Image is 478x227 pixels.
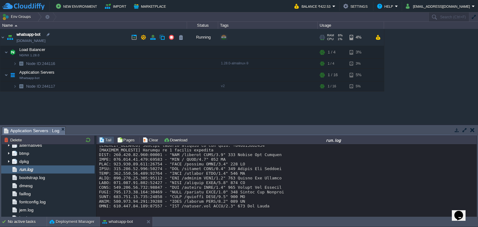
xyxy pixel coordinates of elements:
[19,47,46,52] span: Load Balancer
[221,84,225,88] span: v2
[164,137,189,143] button: Download
[1,22,187,29] div: Name
[8,46,17,58] img: AMDAwAAAACH5BAEAAAAALAAAAAABAAEAAAICRAEAOw==
[4,127,59,135] span: Application Servers : Log
[2,2,45,10] img: CloudJiffy
[26,61,42,66] span: Node ID:
[377,2,395,10] button: Help
[2,12,33,21] button: Env Groups
[26,84,56,89] a: Node ID:244117
[18,167,34,172] a: run.log
[18,159,30,164] a: dpkg
[327,34,334,37] span: RAM
[294,2,332,10] button: Balance ₹422.53
[349,69,370,81] div: 5%
[19,47,46,52] a: Load BalancerNGINX 1.28.0
[17,81,26,91] img: AMDAwAAAACH5BAEAAAAALAAAAAABAAEAAAICRAEAOw==
[4,46,8,58] img: AMDAwAAAACH5BAEAAAAALAAAAAABAAEAAAICRAEAOw==
[17,59,26,68] img: AMDAwAAAACH5BAEAAAAALAAAAAABAAEAAAICRAEAOw==
[99,137,113,143] button: Tail
[19,70,55,75] span: Application Servers
[16,38,45,44] a: [DOMAIN_NAME]
[0,29,5,46] img: AMDAwAAAACH5BAEAAAAALAAAAAABAAEAAAICRAEAOw==
[49,219,94,225] button: Deployment Manager
[192,137,476,143] div: run.log
[4,137,24,143] button: Delete
[13,59,17,68] img: AMDAwAAAACH5BAEAAAAALAAAAAABAAEAAAICRAEAOw==
[102,219,133,225] button: whatsapp-bot
[6,29,14,46] img: AMDAwAAAACH5BAEAAAAALAAAAAABAAEAAAICRAEAOw==
[19,76,40,80] span: Whatsapp-bot
[117,137,137,143] button: Pages
[221,61,248,65] span: 1.28.0-almalinux-9
[18,183,34,188] a: dmesg
[8,217,47,227] div: No active tasks
[187,29,218,46] div: Running
[105,2,128,10] button: Import
[18,142,43,148] a: alternatives
[18,175,46,180] a: bootstrap.log
[18,207,35,213] a: jem.log
[15,25,17,26] img: AMDAwAAAACH5BAEAAAAALAAAAAABAAEAAAICRAEAOw==
[56,2,99,10] button: New Environment
[328,59,334,68] div: 1 / 4
[328,81,336,91] div: 1 / 16
[19,70,55,75] a: Application ServersWhatsapp-bot
[18,191,32,197] a: faillog
[343,2,369,10] button: Settings
[218,22,317,29] div: Tags
[336,34,343,37] span: 6%
[328,46,335,58] div: 1 / 4
[26,61,56,66] span: 244116
[16,31,40,38] a: whatsapp-bot
[26,61,56,66] a: Node ID:244116
[327,37,334,41] span: CPU
[18,199,47,205] a: fontconfig.log
[328,69,338,81] div: 1 / 16
[349,29,370,46] div: 4%
[349,46,370,58] div: 3%
[134,2,168,10] button: Marketplace
[4,69,8,81] img: AMDAwAAAACH5BAEAAAAALAAAAAABAAEAAAICRAEAOw==
[406,2,472,10] button: [EMAIL_ADDRESS][DOMAIN_NAME]
[349,81,370,91] div: 5%
[143,137,160,143] button: Clear
[336,37,342,41] span: 1%
[452,202,472,221] iframe: chat widget
[318,22,384,29] div: Usage
[18,215,33,221] a: lastlog
[26,84,56,89] span: 244117
[13,81,17,91] img: AMDAwAAAACH5BAEAAAAALAAAAAABAAEAAAICRAEAOw==
[349,59,370,68] div: 3%
[26,84,42,89] span: Node ID:
[19,53,40,57] span: NGINX 1.28.0
[187,22,218,29] div: Status
[8,69,17,81] img: AMDAwAAAACH5BAEAAAAALAAAAAABAAEAAAICRAEAOw==
[18,151,30,156] a: btmp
